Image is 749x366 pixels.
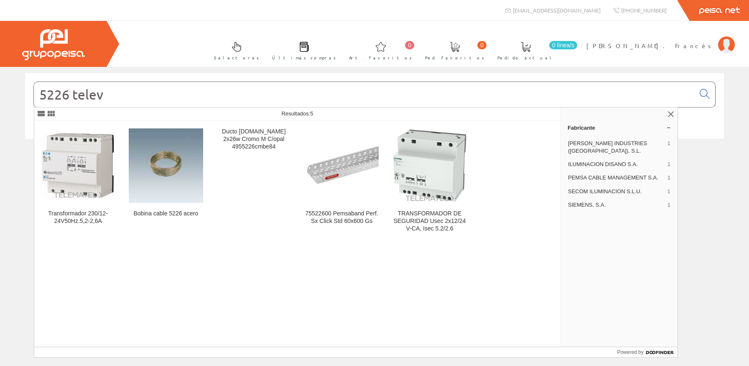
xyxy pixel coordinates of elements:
[586,41,714,50] span: [PERSON_NAME]. Francés
[41,132,115,200] img: Transformador 230/12-24V50Hz.5,2-2,6A
[568,188,664,195] span: SECOM ILUMINACION S.L.U.
[305,210,379,225] div: 75522600 Pemsaband Perf. Sx Click Std 60x600 Gs
[586,35,735,43] a: [PERSON_NAME]. Francés
[513,7,601,14] span: [EMAIL_ADDRESS][DOMAIN_NAME]
[298,121,385,242] a: 75522600 Pemsaband Perf. Sx Click Std 60x600 Gs 75522600 Pemsaband Perf. Sx Click Std 60x600 Gs
[667,140,670,155] span: 1
[214,54,259,62] span: Selectores
[549,41,577,49] span: 0 línea/s
[497,54,554,62] span: Pedido actual
[568,201,664,209] span: SIEMENS, S.A.
[392,129,466,202] img: TRANSFORMADOR DE SEGURIDAD Usec 2x12/24 V-CA, Isec 5.2/2.6
[305,128,379,202] img: 75522600 Pemsaband Perf. Sx Click Std 60x600 Gs
[272,54,336,62] span: Últimas compras
[561,121,678,134] a: Fabricante
[210,121,298,242] a: Ducto [DOMAIN_NAME] 2x26w Cromo M C/opal 4955226cmbe84
[617,348,643,356] span: Powered by
[282,110,313,117] span: Resultados:
[568,161,664,168] span: ILUMINACION DISANO S.A.
[568,174,664,182] span: PEMSA CABLE MANAGEMENT S.A.
[667,188,670,195] span: 1
[310,110,313,117] span: 5
[41,210,115,225] div: Transformador 230/12-24V50Hz.5,2-2,6A
[386,121,473,242] a: TRANSFORMADOR DE SEGURIDAD Usec 2x12/24 V-CA, Isec 5.2/2.6 TRANSFORMADOR DE SEGURIDAD Usec 2x12/2...
[392,210,466,233] div: TRANSFORMADOR DE SEGURIDAD Usec 2x12/24 V-CA, Isec 5.2/2.6
[122,121,209,242] a: Bobina cable 5226 acero Bobina cable 5226 acero
[349,54,412,62] span: Art. favoritos
[667,161,670,168] span: 1
[477,41,487,49] span: 0
[617,347,678,357] a: Powered by
[34,82,695,107] input: Buscar...
[22,29,85,60] img: Grupo Peisa
[667,201,670,209] span: 1
[405,41,414,49] span: 0
[206,35,263,65] a: Selectores
[621,7,667,14] span: [PHONE_NUMBER]
[129,128,203,202] img: Bobina cable 5226 acero
[667,174,670,182] span: 1
[425,54,484,62] span: Ped. favoritos
[217,128,291,151] div: Ducto [DOMAIN_NAME] 2x26w Cromo M C/opal 4955226cmbe84
[568,140,664,155] span: [PERSON_NAME] INDUSTRIES ([GEOGRAPHIC_DATA]), S.L.
[129,210,203,218] div: Bobina cable 5226 acero
[25,149,724,156] div: © Grupo Peisa
[34,121,122,242] a: Transformador 230/12-24V50Hz.5,2-2,6A Transformador 230/12-24V50Hz.5,2-2,6A
[264,35,340,65] a: Últimas compras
